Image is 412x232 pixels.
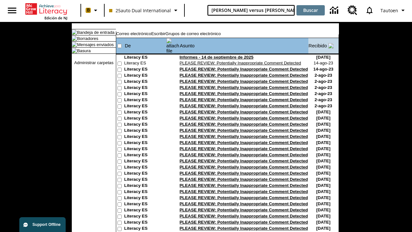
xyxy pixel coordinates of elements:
button: Support Offline [19,217,66,232]
nobr: [DATE] [316,128,331,133]
a: Asunto [180,43,195,48]
nobr: 2-ago-23 [314,79,332,84]
a: Escribir [151,31,165,36]
td: Literacy ES [124,97,166,103]
a: Informes - 14 de septiembre de 2025 [180,55,254,60]
button: Perfil/Configuración [378,5,409,16]
button: Buscar [296,5,325,15]
span: Edición de NJ [44,15,67,20]
nobr: 2-ago-23 [314,97,332,102]
a: Basura [77,48,90,53]
nobr: 2-ago-23 [314,73,332,78]
nobr: [DATE] [316,159,331,163]
td: Literacy ES [124,61,166,67]
td: Literacy ES [124,208,166,214]
button: Abrir el menú lateral [3,1,22,20]
a: PLEASE REVIEW: Potentially Inappropriate Comment Detected [180,195,308,200]
a: Centro de información [326,2,344,19]
nobr: 2-ago-23 [314,103,332,108]
a: PLEASE REVIEW: Potentially Inappropriate Comment Detected [180,79,308,84]
td: Literacy ES [124,183,166,189]
a: Correo electrónico [116,31,151,36]
nobr: [DATE] [316,177,331,182]
nobr: [DATE] [316,189,331,194]
td: Literacy ES [124,201,166,208]
td: Literacy ES [124,79,166,85]
a: PLEASE REVIEW: Potentially Inappropriate Comment Detected [180,91,308,96]
a: PLEASE REVIEW: Potentially Inappropriate Comment Detected [180,171,308,176]
td: Literacy ES [124,103,166,110]
td: Literacy ES [124,195,166,201]
td: Literacy ES [124,226,166,232]
td: Literacy ES [124,159,166,165]
a: PLEASE REVIEW: Potentially Inappropriate Comment Detected [180,67,308,72]
td: Literacy ES [124,165,166,171]
td: Literacy ES [124,171,166,177]
span: Support Offline [33,222,61,227]
a: Borradores [77,36,98,41]
td: Literacy ES [124,220,166,226]
a: PLEASE REVIEW: Potentially Inappropriate Comment Detected [180,110,308,114]
button: Boost El color de la clase es melocotón. Cambiar el color de la clase. [83,5,102,16]
a: PLEASE REVIEW: Potentially Inappropriate Comment Detected [180,61,301,65]
nobr: [DATE] [316,183,331,188]
a: PLEASE REVIEW: Potentially Inappropriate Comment Detected [180,128,308,133]
nobr: [DATE] [316,146,331,151]
td: Literacy ES [124,128,166,134]
a: PLEASE REVIEW: Potentially Inappropriate Comment Detected [180,208,308,212]
img: folder_icon.gif [72,42,77,47]
td: Literacy ES [124,189,166,195]
nobr: [DATE] [316,110,331,114]
a: PLEASE REVIEW: Potentially Inappropriate Comment Detected [180,183,308,188]
a: PLEASE REVIEW: Potentially Inappropriate Comment Detected [180,189,308,194]
a: Mensajes enviados [77,42,114,47]
nobr: [DATE] [316,195,331,200]
td: Literacy ES [124,152,166,159]
a: PLEASE REVIEW: Potentially Inappropriate Comment Detected [180,140,308,145]
img: folder_icon.gif [72,48,77,53]
td: Literacy ES [124,177,166,183]
nobr: [DATE] [316,220,331,225]
a: PLEASE REVIEW: Potentially Inappropriate Comment Detected [180,73,308,78]
nobr: [DATE] [316,55,331,60]
span: 25auto Dual International [109,7,171,14]
nobr: [DATE] [316,201,331,206]
a: PLEASE REVIEW: Potentially Inappropriate Comment Detected [180,226,308,231]
span: Tautoen [380,7,398,14]
span: B [87,6,90,14]
a: PLEASE REVIEW: Potentially Inappropriate Comment Detected [180,177,308,182]
nobr: 2-ago-23 [314,85,332,90]
div: Portada [25,2,67,20]
a: Centro de recursos, Se abrirá en una pestaña nueva. [344,2,361,19]
a: PLEASE REVIEW: Potentially Inappropriate Comment Detected [180,134,308,139]
nobr: 2-ago-23 [314,91,332,96]
a: Grupos de correo electrónico [165,31,221,36]
input: Buscar campo [208,5,295,15]
nobr: [DATE] [316,122,331,127]
a: PLEASE REVIEW: Potentially Inappropriate Comment Detected [180,146,308,151]
td: Literacy ES [124,55,166,61]
nobr: [DATE] [316,152,331,157]
nobr: [DATE] [316,171,331,176]
td: Literacy ES [124,67,166,73]
nobr: [DATE] [316,226,331,231]
a: PLEASE REVIEW: Potentially Inappropriate Comment Detected [180,165,308,169]
a: PLEASE REVIEW: Potentially Inappropriate Comment Detected [180,214,308,218]
nobr: [DATE] [316,116,331,121]
nobr: 14-ago-23 [313,67,333,72]
td: Literacy ES [124,140,166,146]
a: Administrar carpetas [74,60,113,65]
td: Literacy ES [124,214,166,220]
a: PLEASE REVIEW: Potentially Inappropriate Comment Detected [180,122,308,127]
nobr: [DATE] [316,208,331,212]
a: PLEASE REVIEW: Potentially Inappropriate Comment Detected [180,85,308,90]
td: Literacy ES [124,116,166,122]
nobr: [DATE] [316,214,331,218]
a: Recibido [309,43,327,48]
a: Bandeja de entrada [77,30,114,35]
a: PLEASE REVIEW: Potentially Inappropriate Comment Detected [180,103,308,108]
td: Literacy ES [124,122,166,128]
a: De [125,43,131,48]
td: Literacy ES [124,91,166,97]
img: attach file [166,38,179,53]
